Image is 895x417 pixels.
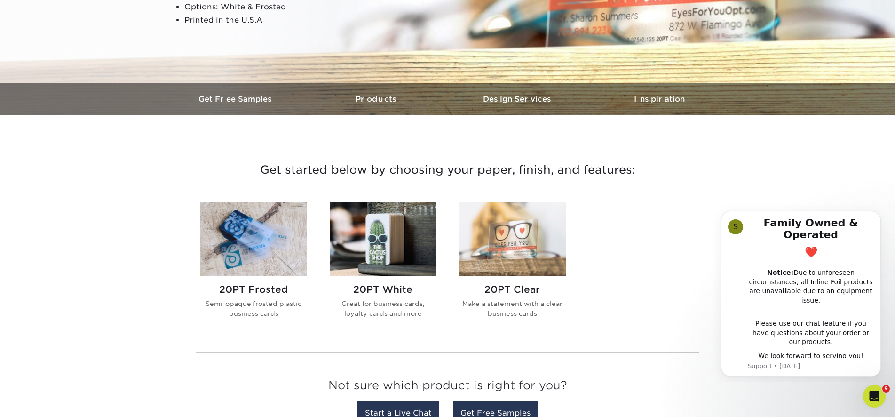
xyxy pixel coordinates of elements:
a: Get Free Samples [166,83,307,115]
p: Make a statement with a clear business cards [459,299,566,318]
li: Printed in the U.S.A [184,14,412,27]
iframe: Intercom live chat [863,385,886,408]
h2: 20PT Clear [459,284,566,295]
p: Great for business cards, loyalty cards and more [330,299,436,318]
a: 20PT Clear Plastic Cards 20PT Clear Make a statement with a clear business cards [459,202,566,333]
h3: Get started below by choosing your paper, finish, and features: [173,149,723,191]
li: Options: White & Frosted [184,0,412,14]
h3: Design Services [448,95,589,104]
a: 20PT White Plastic Cards 20PT White Great for business cards, loyalty cards and more [330,202,436,333]
a: Inspiration [589,83,730,115]
a: Products [307,83,448,115]
h2: 20PT Frosted [200,284,307,295]
a: Design Services [448,83,589,115]
iframe: Intercom notifications message [707,202,895,382]
img: 20PT White Plastic Cards [330,202,436,276]
h3: Inspiration [589,95,730,104]
img: 20PT Clear Plastic Cards [459,202,566,276]
span: 9 [882,385,890,393]
p: Semi-opaque frosted plastic business cards [200,299,307,318]
a: 20PT Frosted Plastic Cards 20PT Frosted Semi-opaque frosted plastic business cards [200,202,307,333]
h3: Products [307,95,448,104]
h3: Get Free Samples [166,95,307,104]
h3: Not sure which product is right for you? [196,371,699,404]
img: 20PT Frosted Plastic Cards [200,202,307,276]
h2: 20PT White [330,284,436,295]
